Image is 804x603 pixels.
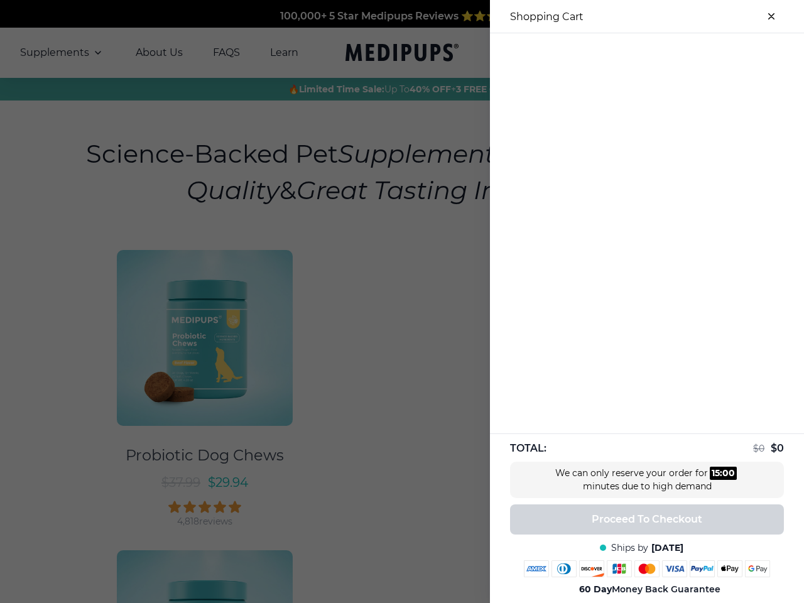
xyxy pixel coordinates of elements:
img: apple [717,560,742,577]
span: Money Back Guarantee [579,584,720,595]
div: 00 [722,467,735,480]
img: amex [524,560,549,577]
img: mastercard [634,560,660,577]
div: We can only reserve your order for minutes due to high demand [553,467,741,493]
img: diners-club [551,560,577,577]
span: $ 0 [771,442,784,454]
span: [DATE] [651,542,683,554]
div: 15 [712,467,720,480]
div: : [710,467,737,480]
h3: Shopping Cart [510,11,584,23]
img: google [745,560,770,577]
img: jcb [607,560,632,577]
span: Ships by [611,542,648,554]
img: visa [662,560,687,577]
button: close-cart [759,4,784,29]
strong: 60 Day [579,584,612,595]
img: paypal [690,560,715,577]
img: discover [579,560,604,577]
span: $ 0 [753,443,764,454]
span: TOTAL: [510,442,546,455]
